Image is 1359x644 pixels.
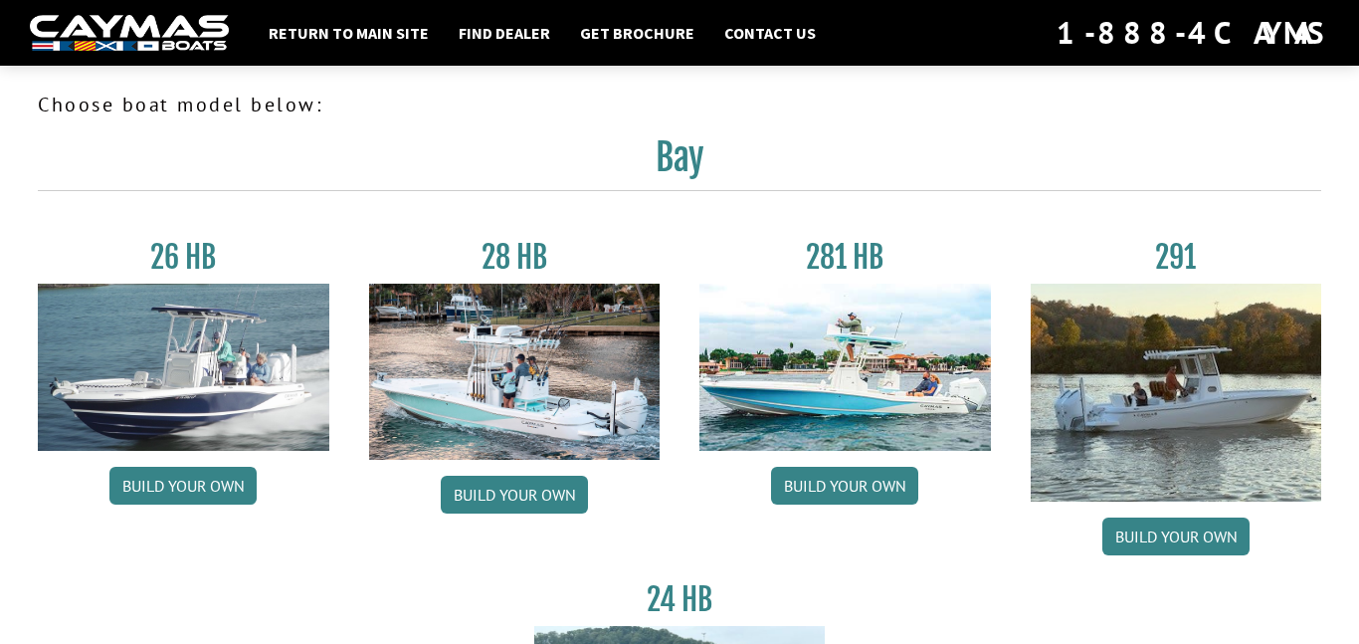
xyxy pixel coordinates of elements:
a: Build your own [1102,518,1250,555]
h3: 28 HB [369,239,661,276]
img: 26_new_photo_resized.jpg [38,284,329,451]
img: white-logo-c9c8dbefe5ff5ceceb0f0178aa75bf4bb51f6bca0971e226c86eb53dfe498488.png [30,15,229,52]
a: Find Dealer [449,20,560,46]
h3: 291 [1031,239,1322,276]
a: Return to main site [259,20,439,46]
a: Build your own [441,476,588,514]
img: 28-hb-twin.jpg [699,284,991,451]
h3: 281 HB [699,239,991,276]
h2: Bay [38,135,1321,191]
h3: 24 HB [534,581,826,618]
p: Choose boat model below: [38,90,1321,119]
a: Build your own [771,467,918,505]
a: Contact Us [714,20,826,46]
img: 291_Thumbnail.jpg [1031,284,1322,502]
h3: 26 HB [38,239,329,276]
a: Get Brochure [570,20,704,46]
a: Build your own [109,467,257,505]
div: 1-888-4CAYMAS [1057,11,1329,55]
img: 28_hb_thumbnail_for_caymas_connect.jpg [369,284,661,460]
